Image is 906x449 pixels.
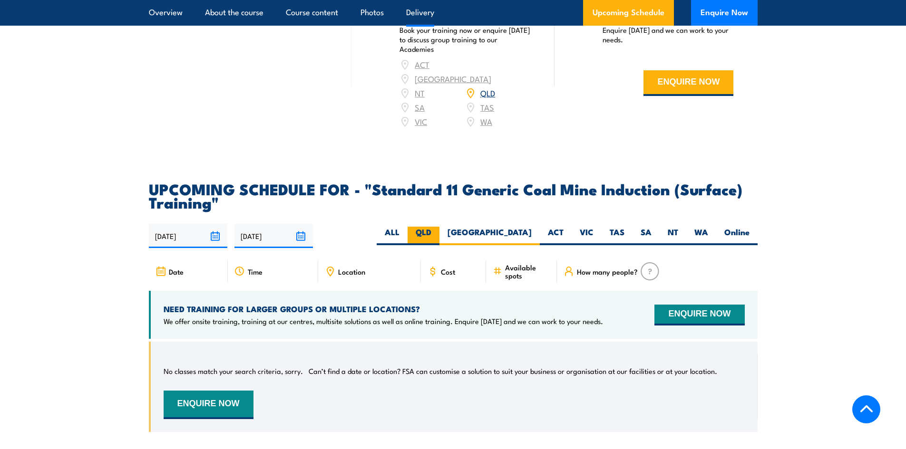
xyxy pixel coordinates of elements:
button: ENQUIRE NOW [654,305,744,325]
label: WA [686,227,716,245]
input: From date [149,224,227,248]
label: Online [716,227,758,245]
p: Can’t find a date or location? FSA can customise a solution to suit your business or organisation... [309,366,717,376]
p: Book your training now or enquire [DATE] to discuss group training to our Academies [399,25,531,54]
span: Time [248,267,263,276]
label: QLD [408,227,439,245]
span: Location [338,267,365,276]
button: ENQUIRE NOW [164,391,253,419]
label: [GEOGRAPHIC_DATA] [439,227,540,245]
label: SA [633,227,660,245]
label: NT [660,227,686,245]
label: VIC [572,227,602,245]
label: ACT [540,227,572,245]
p: Enquire [DATE] and we can work to your needs. [603,25,734,44]
span: Date [169,267,184,276]
label: TAS [602,227,633,245]
p: We offer onsite training, training at our centres, multisite solutions as well as online training... [164,316,603,326]
p: No classes match your search criteria, sorry. [164,366,303,376]
span: How many people? [577,267,638,276]
span: Cost [441,267,455,276]
h2: UPCOMING SCHEDULE FOR - "Standard 11 Generic Coal Mine Induction (Surface) Training" [149,182,758,209]
button: ENQUIRE NOW [643,70,733,96]
h4: NEED TRAINING FOR LARGER GROUPS OR MULTIPLE LOCATIONS? [164,304,603,314]
span: Available spots [505,263,550,279]
a: QLD [480,87,495,98]
input: To date [234,224,313,248]
label: ALL [377,227,408,245]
